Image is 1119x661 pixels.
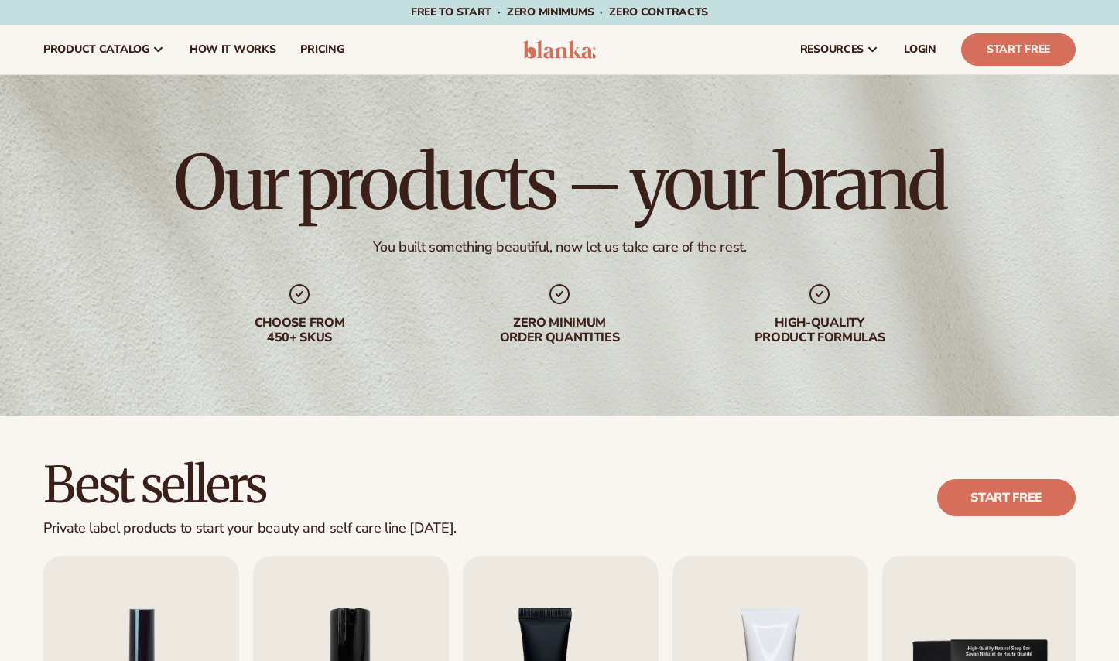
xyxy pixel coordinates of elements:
a: product catalog [31,25,177,74]
span: Free to start · ZERO minimums · ZERO contracts [411,5,708,19]
span: resources [800,43,864,56]
a: resources [788,25,891,74]
span: product catalog [43,43,149,56]
div: You built something beautiful, now let us take care of the rest. [373,238,747,256]
img: logo [523,40,597,59]
a: Start free [937,479,1076,516]
a: LOGIN [891,25,949,74]
a: Start Free [961,33,1076,66]
a: How It Works [177,25,289,74]
a: pricing [288,25,356,74]
span: pricing [300,43,344,56]
div: Private label products to start your beauty and self care line [DATE]. [43,520,457,537]
div: Choose from 450+ Skus [200,316,399,345]
span: LOGIN [904,43,936,56]
div: Zero minimum order quantities [460,316,659,345]
div: High-quality product formulas [720,316,919,345]
span: How It Works [190,43,276,56]
h2: Best sellers [43,459,457,511]
h1: Our products – your brand [174,146,945,220]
